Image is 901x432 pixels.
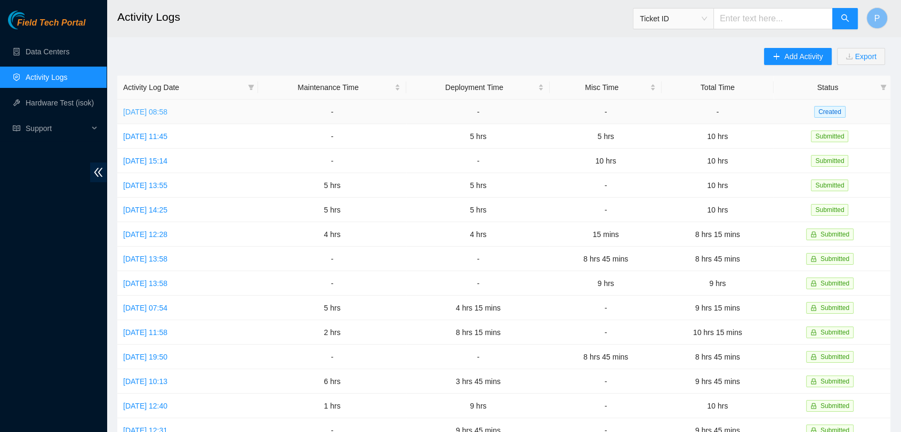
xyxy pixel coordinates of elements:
[550,345,662,369] td: 8 hrs 45 mins
[773,53,780,61] span: plus
[550,369,662,394] td: -
[832,8,858,29] button: search
[820,378,849,385] span: Submitted
[550,198,662,222] td: -
[811,180,848,191] span: Submitted
[123,206,167,214] a: [DATE] 14:25
[406,394,550,418] td: 9 hrs
[123,377,167,386] a: [DATE] 10:13
[811,155,848,167] span: Submitted
[550,124,662,149] td: 5 hrs
[406,369,550,394] td: 3 hrs 45 mins
[406,320,550,345] td: 8 hrs 15 mins
[26,73,68,81] a: Activity Logs
[662,149,774,173] td: 10 hrs
[820,231,849,238] span: Submitted
[123,255,167,263] a: [DATE] 13:58
[713,8,833,29] input: Enter text here...
[123,353,167,361] a: [DATE] 19:50
[246,79,256,95] span: filter
[550,149,662,173] td: 10 hrs
[764,48,831,65] button: plusAdd Activity
[258,173,407,198] td: 5 hrs
[123,81,244,93] span: Activity Log Date
[258,247,407,271] td: -
[258,394,407,418] td: 1 hrs
[123,181,167,190] a: [DATE] 13:55
[874,12,880,25] span: P
[810,305,817,311] span: lock
[810,354,817,360] span: lock
[810,231,817,238] span: lock
[258,124,407,149] td: -
[662,394,774,418] td: 10 hrs
[406,271,550,296] td: -
[406,149,550,173] td: -
[841,14,849,24] span: search
[820,304,849,312] span: Submitted
[17,18,85,28] span: Field Tech Portal
[258,345,407,369] td: -
[837,48,885,65] button: downloadExport
[550,394,662,418] td: -
[820,329,849,336] span: Submitted
[662,222,774,247] td: 8 hrs 15 mins
[779,81,876,93] span: Status
[123,304,167,312] a: [DATE] 07:54
[662,76,774,100] th: Total Time
[880,84,887,91] span: filter
[811,204,848,216] span: Submitted
[406,222,550,247] td: 4 hrs
[406,296,550,320] td: 4 hrs 15 mins
[258,320,407,345] td: 2 hrs
[123,132,167,141] a: [DATE] 11:45
[406,247,550,271] td: -
[810,329,817,336] span: lock
[406,345,550,369] td: -
[820,280,849,287] span: Submitted
[820,402,849,410] span: Submitted
[123,230,167,239] a: [DATE] 12:28
[258,100,407,124] td: -
[811,131,848,142] span: Submitted
[662,124,774,149] td: 10 hrs
[123,157,167,165] a: [DATE] 15:14
[662,198,774,222] td: 10 hrs
[810,378,817,385] span: lock
[820,353,849,361] span: Submitted
[662,345,774,369] td: 8 hrs 45 mins
[662,271,774,296] td: 9 hrs
[878,79,889,95] span: filter
[550,100,662,124] td: -
[8,19,85,33] a: Akamai TechnologiesField Tech Portal
[810,403,817,409] span: lock
[406,124,550,149] td: 5 hrs
[26,99,94,107] a: Hardware Test (isok)
[820,255,849,263] span: Submitted
[248,84,254,91] span: filter
[784,51,823,62] span: Add Activity
[13,125,20,132] span: read
[90,162,107,182] span: double-left
[550,173,662,198] td: -
[550,222,662,247] td: 15 mins
[406,100,550,124] td: -
[810,256,817,262] span: lock
[258,296,407,320] td: 5 hrs
[662,100,774,124] td: -
[258,222,407,247] td: 4 hrs
[550,320,662,345] td: -
[8,11,54,29] img: Akamai Technologies
[123,108,167,116] a: [DATE] 08:58
[866,7,888,29] button: P
[258,369,407,394] td: 6 hrs
[123,328,167,337] a: [DATE] 11:58
[814,106,846,118] span: Created
[662,173,774,198] td: 10 hrs
[662,320,774,345] td: 10 hrs 15 mins
[662,247,774,271] td: 8 hrs 45 mins
[406,198,550,222] td: 5 hrs
[258,198,407,222] td: 5 hrs
[550,271,662,296] td: 9 hrs
[640,11,707,27] span: Ticket ID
